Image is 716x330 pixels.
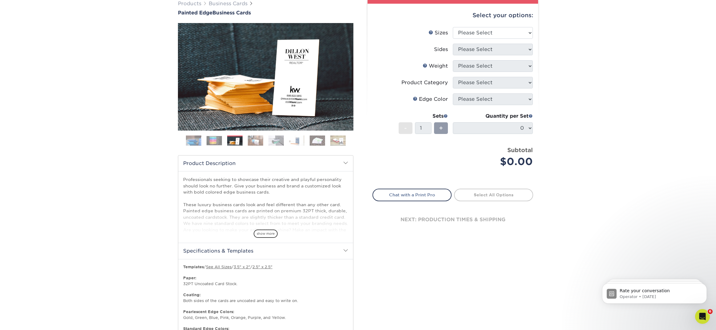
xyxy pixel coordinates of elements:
p: Professionals seeking to showcase their creative and playful personality should look no further. ... [183,176,348,295]
img: Business Cards 01 [186,133,201,148]
a: Business Cards [209,1,247,6]
iframe: Google Customer Reviews [2,311,52,328]
a: Chat with a Print Pro [372,189,452,201]
div: Select your options: [372,4,533,27]
img: Business Cards 02 [207,136,222,145]
iframe: Intercom notifications message [593,270,716,313]
img: Business Cards 06 [289,135,304,146]
img: Business Cards 08 [330,135,346,146]
span: + [439,124,443,133]
span: show more [254,230,278,238]
span: Painted Edge [178,10,212,16]
strong: Paper: [183,276,196,280]
img: Business Cards 07 [310,135,325,146]
div: next: production times & shipping [372,201,533,238]
span: - [404,124,407,133]
img: Painted Edge 03 [178,16,353,137]
a: 3.5" x 2" [234,265,250,269]
div: Sides [434,46,448,53]
strong: Coating: [183,293,201,297]
div: Sets [399,112,448,120]
b: Templates [183,265,204,269]
div: Edge Color [413,96,448,103]
a: See All Sizes [206,265,231,269]
h2: Product Description [178,155,353,171]
iframe: Intercom live chat [695,309,710,324]
strong: Subtotal [507,147,533,153]
div: Sizes [428,29,448,37]
a: Painted EdgeBusiness Cards [178,10,353,16]
div: Quantity per Set [453,112,533,120]
h2: Specifications & Templates [178,243,353,259]
a: Select All Options [454,189,533,201]
span: 6 [708,309,713,314]
div: $0.00 [457,154,533,169]
strong: Pearlescent Edge Colors: [183,309,234,314]
div: Product Category [401,79,448,86]
img: Business Cards 05 [268,135,284,146]
a: 2.5" x 2.5" [252,265,272,269]
h1: Business Cards [178,10,353,16]
a: Products [178,1,201,6]
div: Weight [423,62,448,70]
img: Business Cards 03 [227,136,243,147]
img: Business Cards 04 [248,135,263,146]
